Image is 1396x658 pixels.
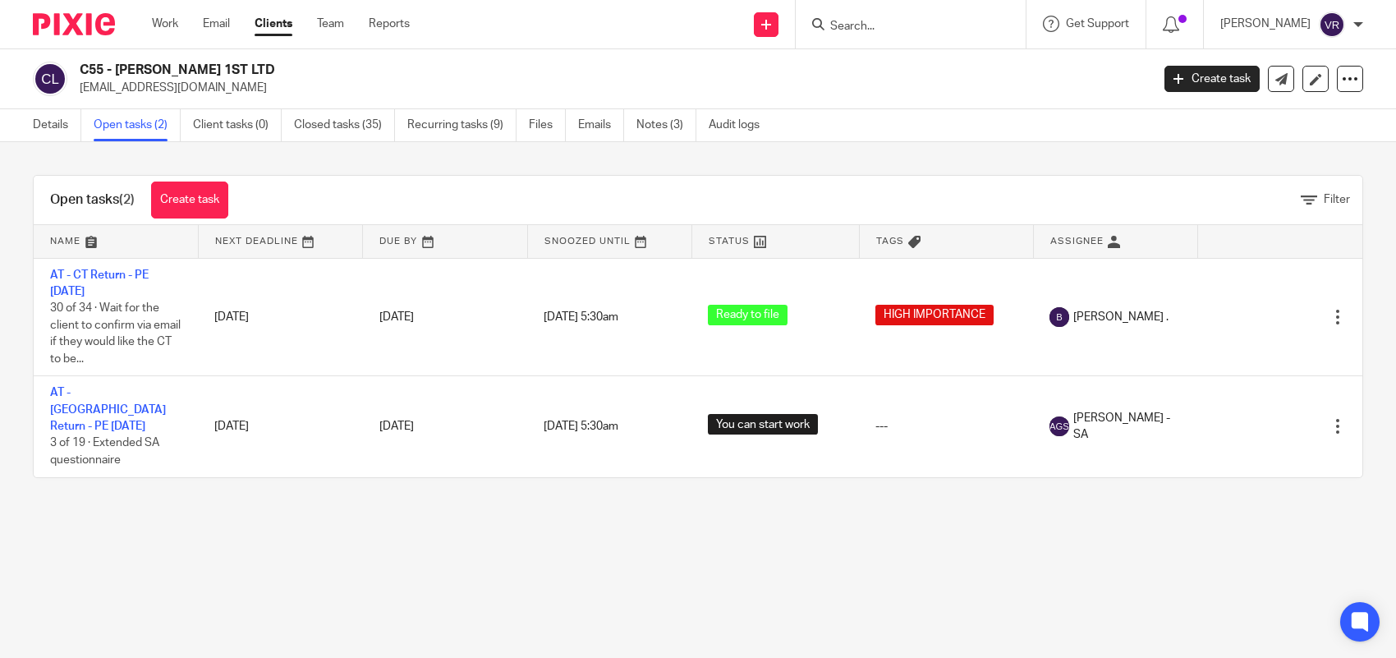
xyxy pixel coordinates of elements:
[876,237,904,246] span: Tags
[708,305,788,325] span: Ready to file
[1319,12,1345,38] img: svg%3E
[829,20,976,35] input: Search
[33,62,67,96] img: svg%3E
[636,109,696,141] a: Notes (3)
[379,421,414,432] span: [DATE]
[1324,194,1350,205] span: Filter
[1164,66,1260,92] a: Create task
[1066,18,1129,30] span: Get Support
[94,109,181,141] a: Open tasks (2)
[33,13,115,35] img: Pixie
[50,302,181,365] span: 30 of 34 · Wait for the client to confirm via email if they would like the CT to be...
[544,311,618,323] span: [DATE] 5:30am
[119,193,135,206] span: (2)
[544,237,631,246] span: Snoozed Until
[1049,307,1069,327] img: svg%3E
[1049,416,1069,436] img: svg%3E
[80,62,928,79] h2: C55 - [PERSON_NAME] 1ST LTD
[317,16,344,32] a: Team
[1073,309,1169,325] span: [PERSON_NAME] .
[80,80,1140,96] p: [EMAIL_ADDRESS][DOMAIN_NAME]
[578,109,624,141] a: Emails
[1073,410,1181,444] span: [PERSON_NAME] - SA
[152,16,178,32] a: Work
[193,109,282,141] a: Client tasks (0)
[875,305,994,325] span: HIGH IMPORTANCE
[33,109,81,141] a: Details
[50,438,159,467] span: 3 of 19 · Extended SA questionnaire
[708,414,818,435] span: You can start work
[50,269,149,297] a: AT - CT Return - PE [DATE]
[875,418,1017,435] div: ---
[709,237,750,246] span: Status
[709,109,772,141] a: Audit logs
[151,182,228,219] a: Create task
[369,16,410,32] a: Reports
[50,191,135,209] h1: Open tasks
[255,16,292,32] a: Clients
[198,258,362,376] td: [DATE]
[198,376,362,477] td: [DATE]
[407,109,517,141] a: Recurring tasks (9)
[544,421,618,432] span: [DATE] 5:30am
[203,16,230,32] a: Email
[294,109,395,141] a: Closed tasks (35)
[379,311,414,323] span: [DATE]
[1220,16,1311,32] p: [PERSON_NAME]
[529,109,566,141] a: Files
[50,387,166,432] a: AT - [GEOGRAPHIC_DATA] Return - PE [DATE]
